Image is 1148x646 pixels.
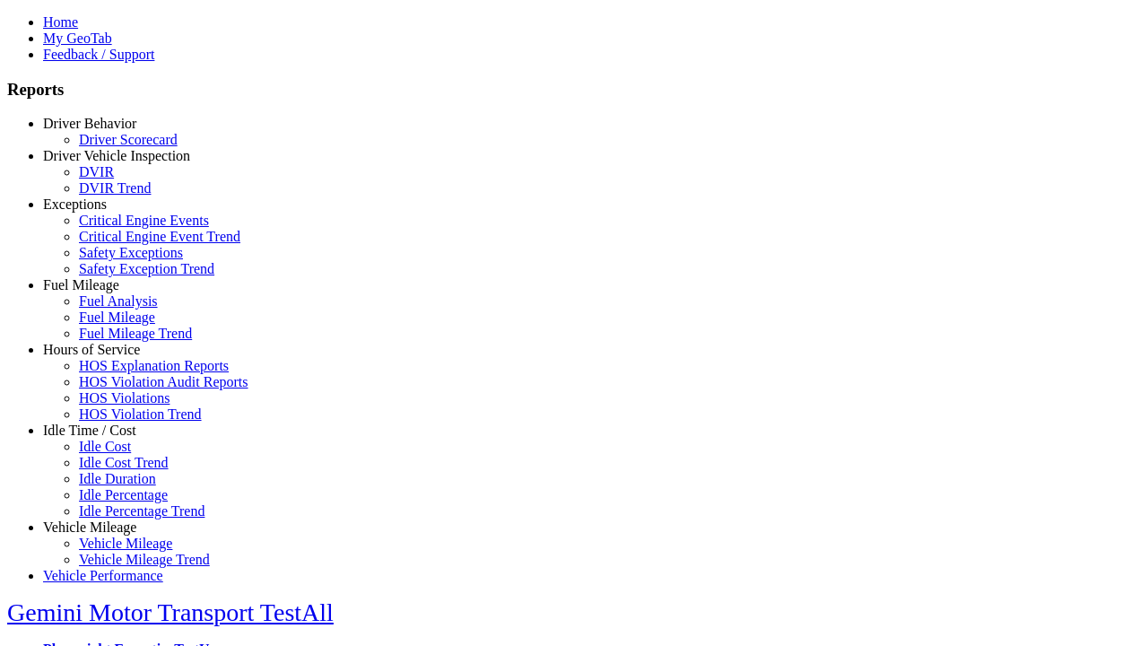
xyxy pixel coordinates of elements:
[43,14,78,30] a: Home
[79,326,192,341] a: Fuel Mileage Trend
[79,390,170,406] a: HOS Violations
[79,164,114,179] a: DVIR
[79,245,183,260] a: Safety Exceptions
[43,116,136,131] a: Driver Behavior
[79,180,151,196] a: DVIR Trend
[43,196,107,212] a: Exceptions
[79,374,248,389] a: HOS Violation Audit Reports
[79,293,158,309] a: Fuel Analysis
[79,455,169,470] a: Idle Cost Trend
[79,439,131,454] a: Idle Cost
[43,148,190,163] a: Driver Vehicle Inspection
[79,487,168,502] a: Idle Percentage
[43,277,119,292] a: Fuel Mileage
[43,47,154,62] a: Feedback / Support
[79,536,172,551] a: Vehicle Mileage
[79,358,229,373] a: HOS Explanation Reports
[43,342,140,357] a: Hours of Service
[7,598,334,626] a: Gemini Motor Transport TestAll
[79,406,202,422] a: HOS Violation Trend
[43,519,136,535] a: Vehicle Mileage
[79,552,210,567] a: Vehicle Mileage Trend
[79,310,155,325] a: Fuel Mileage
[79,261,214,276] a: Safety Exception Trend
[43,568,163,583] a: Vehicle Performance
[43,31,112,46] a: My GeoTab
[7,80,1141,100] h3: Reports
[43,423,136,438] a: Idle Time / Cost
[79,503,204,519] a: Idle Percentage Trend
[79,132,178,147] a: Driver Scorecard
[79,471,156,486] a: Idle Duration
[79,229,240,244] a: Critical Engine Event Trend
[79,213,209,228] a: Critical Engine Events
